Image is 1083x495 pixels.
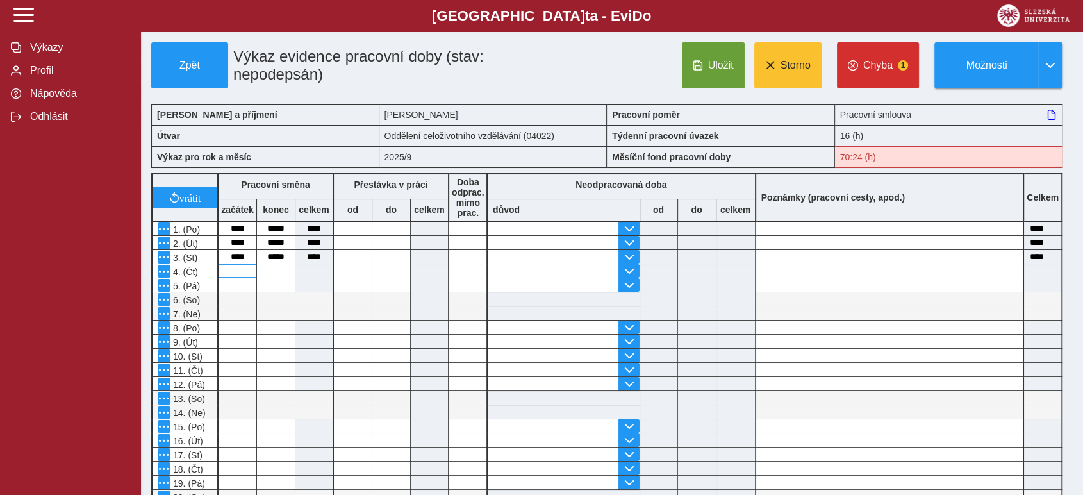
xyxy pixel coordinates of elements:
[612,152,731,162] b: Měsíční fond pracovní doby
[157,110,277,120] b: [PERSON_NAME] a příjmení
[26,88,130,99] span: Nápověda
[158,392,170,405] button: Menu
[756,192,911,203] b: Poznámky (pracovní cesty, apod.)
[158,307,170,320] button: Menu
[257,205,295,215] b: konec
[158,378,170,390] button: Menu
[379,125,608,146] div: Oddělení celoživotního vzdělávání (04022)
[158,349,170,362] button: Menu
[835,146,1063,168] div: Fond pracovní doby (70:24 h) a součet hodin (9 h) se neshodují!
[934,42,1038,88] button: Možnosti
[612,131,719,141] b: Týdenní pracovní úvazek
[158,434,170,447] button: Menu
[170,281,200,291] span: 5. (Pá)
[158,364,170,376] button: Menu
[170,309,201,319] span: 7. (Ne)
[158,251,170,264] button: Menu
[170,323,200,333] span: 8. (Po)
[170,450,203,460] span: 17. (St)
[379,104,608,125] div: [PERSON_NAME]
[179,192,201,203] span: vrátit
[575,180,666,190] b: Neodpracovaná doba
[945,60,1028,71] span: Možnosti
[26,65,130,76] span: Profil
[26,42,130,53] span: Výkazy
[241,180,310,190] b: Pracovní směna
[379,146,608,168] div: 2025/9
[585,8,590,24] span: t
[158,222,170,235] button: Menu
[158,462,170,475] button: Menu
[153,187,217,208] button: vrátit
[158,335,170,348] button: Menu
[716,205,755,215] b: celkem
[158,279,170,292] button: Menu
[781,60,811,71] span: Storno
[411,205,448,215] b: celkem
[682,42,745,88] button: Uložit
[219,205,256,215] b: začátek
[708,60,734,71] span: Uložit
[643,8,652,24] span: o
[151,42,228,88] button: Zpět
[157,131,180,141] b: Útvar
[754,42,822,88] button: Storno
[678,205,716,215] b: do
[170,224,200,235] span: 1. (Po)
[38,8,1045,24] b: [GEOGRAPHIC_DATA] a - Evi
[158,406,170,419] button: Menu
[170,337,198,348] span: 9. (Út)
[158,265,170,278] button: Menu
[640,205,677,215] b: od
[170,295,200,305] span: 6. (So)
[837,42,919,88] button: Chyba1
[334,205,372,215] b: od
[372,205,410,215] b: do
[170,351,203,362] span: 10. (St)
[158,448,170,461] button: Menu
[157,60,222,71] span: Zpět
[863,60,893,71] span: Chyba
[170,394,205,404] span: 13. (So)
[158,420,170,433] button: Menu
[493,205,520,215] b: důvod
[632,8,642,24] span: D
[158,476,170,489] button: Menu
[997,4,1070,27] img: logo_web_su.png
[354,180,427,190] b: Přestávka v práci
[170,239,198,249] span: 2. (Út)
[158,321,170,334] button: Menu
[835,104,1063,125] div: Pracovní smlouva
[158,293,170,306] button: Menu
[170,478,205,489] span: 19. (Pá)
[452,177,484,218] b: Doba odprac. mimo prac.
[295,205,333,215] b: celkem
[26,111,130,122] span: Odhlásit
[157,152,251,162] b: Výkaz pro rok a měsíc
[158,237,170,249] button: Menu
[1027,192,1059,203] b: Celkem
[170,422,205,432] span: 15. (Po)
[898,60,908,71] span: 1
[170,436,203,446] span: 16. (Út)
[170,380,205,390] span: 12. (Pá)
[170,408,206,418] span: 14. (Ne)
[170,464,203,474] span: 18. (Čt)
[612,110,680,120] b: Pracovní poměr
[170,267,198,277] span: 4. (Čt)
[170,253,197,263] span: 3. (St)
[228,42,535,88] h1: Výkaz evidence pracovní doby (stav: nepodepsán)
[835,125,1063,146] div: 16 (h)
[170,365,203,376] span: 11. (Čt)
